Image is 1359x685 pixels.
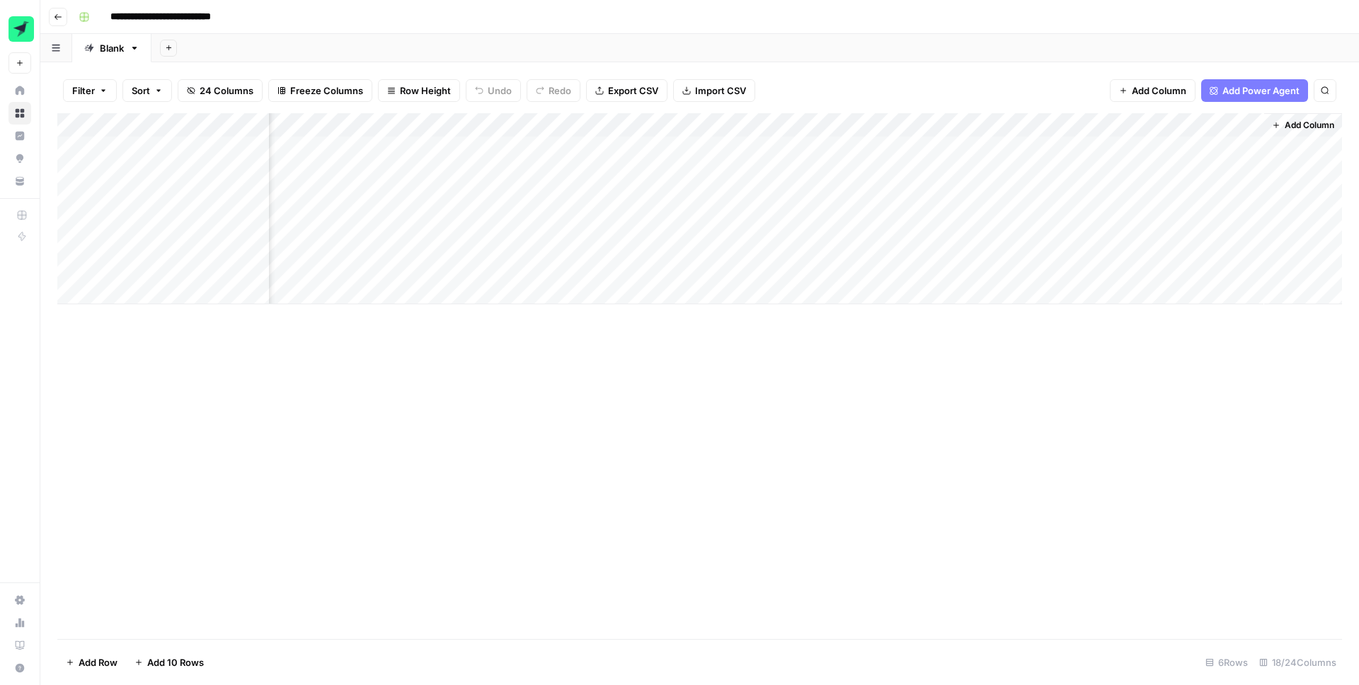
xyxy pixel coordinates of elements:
[400,84,451,98] span: Row Height
[8,147,31,170] a: Opportunities
[8,589,31,611] a: Settings
[72,84,95,98] span: Filter
[1254,651,1342,674] div: 18/24 Columns
[586,79,667,102] button: Export CSV
[8,657,31,679] button: Help + Support
[1222,84,1300,98] span: Add Power Agent
[527,79,580,102] button: Redo
[200,84,253,98] span: 24 Columns
[79,655,117,669] span: Add Row
[178,79,263,102] button: 24 Columns
[1132,84,1186,98] span: Add Column
[290,84,363,98] span: Freeze Columns
[8,79,31,102] a: Home
[378,79,460,102] button: Row Height
[1201,79,1308,102] button: Add Power Agent
[147,655,204,669] span: Add 10 Rows
[466,79,521,102] button: Undo
[8,102,31,125] a: Browse
[8,634,31,657] a: Learning Hub
[1266,116,1340,134] button: Add Column
[8,125,31,147] a: Insights
[132,84,150,98] span: Sort
[488,84,512,98] span: Undo
[1110,79,1195,102] button: Add Column
[695,84,746,98] span: Import CSV
[100,41,124,55] div: Blank
[72,34,151,62] a: Blank
[549,84,571,98] span: Redo
[57,651,126,674] button: Add Row
[63,79,117,102] button: Filter
[8,16,34,42] img: Tinybird Logo
[8,11,31,47] button: Workspace: Tinybird
[122,79,172,102] button: Sort
[673,79,755,102] button: Import CSV
[8,170,31,192] a: Your Data
[268,79,372,102] button: Freeze Columns
[1285,119,1334,132] span: Add Column
[608,84,658,98] span: Export CSV
[126,651,212,674] button: Add 10 Rows
[8,611,31,634] a: Usage
[1200,651,1254,674] div: 6 Rows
